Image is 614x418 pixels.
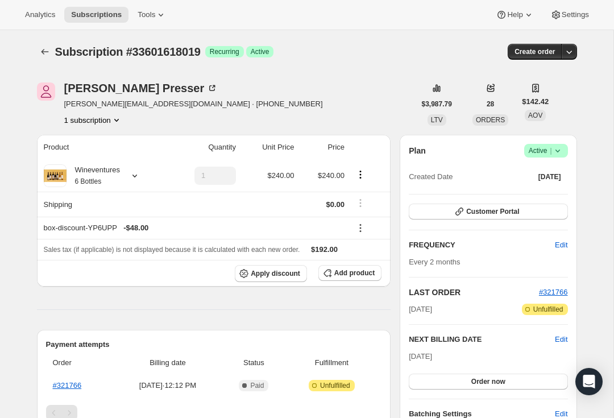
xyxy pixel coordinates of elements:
[138,10,155,19] span: Tools
[409,145,426,156] h2: Plan
[318,171,345,180] span: $240.00
[64,114,122,126] button: Product actions
[37,135,167,160] th: Product
[351,168,370,181] button: Product actions
[480,96,501,112] button: 28
[409,352,432,361] span: [DATE]
[25,10,55,19] span: Analytics
[532,169,568,185] button: [DATE]
[37,82,55,101] span: Trudy Presser
[64,98,323,110] span: [PERSON_NAME][EMAIL_ADDRESS][DOMAIN_NAME] · [PHONE_NUMBER]
[538,172,561,181] span: [DATE]
[522,96,549,107] span: $142.42
[116,380,219,391] span: [DATE] · 12:12 PM
[326,200,345,209] span: $0.00
[311,245,338,254] span: $192.00
[131,7,173,23] button: Tools
[548,236,574,254] button: Edit
[53,381,82,390] a: #321766
[44,222,345,234] div: box-discount-YP6UPP
[550,146,551,155] span: |
[46,350,113,375] th: Order
[409,204,567,220] button: Customer Portal
[415,96,459,112] button: $3,987.79
[422,100,452,109] span: $3,987.79
[409,374,567,390] button: Order now
[409,287,539,298] h2: LAST ORDER
[409,258,460,266] span: Every 2 months
[466,207,519,216] span: Customer Portal
[167,135,239,160] th: Quantity
[528,111,542,119] span: AOV
[55,45,201,58] span: Subscription #33601618019
[555,334,567,345] button: Edit
[251,269,300,278] span: Apply discount
[67,164,120,187] div: Wineventures
[226,357,281,369] span: Status
[529,145,563,156] span: Active
[46,339,382,350] h2: Payment attempts
[409,171,453,183] span: Created Date
[268,171,294,180] span: $240.00
[555,239,567,251] span: Edit
[298,135,349,160] th: Price
[409,334,555,345] h2: NEXT BILLING DATE
[487,100,494,109] span: 28
[334,268,375,278] span: Add product
[318,265,381,281] button: Add product
[515,47,555,56] span: Create order
[210,47,239,56] span: Recurring
[37,44,53,60] button: Subscriptions
[507,10,522,19] span: Help
[64,82,218,94] div: [PERSON_NAME] Presser
[539,288,568,296] a: #321766
[44,246,300,254] span: Sales tax (if applicable) is not displayed because it is calculated with each new order.
[431,116,443,124] span: LTV
[251,47,269,56] span: Active
[320,381,350,390] span: Unfulfilled
[539,287,568,298] button: #321766
[471,377,505,386] span: Order now
[544,7,596,23] button: Settings
[351,197,370,209] button: Shipping actions
[562,10,589,19] span: Settings
[476,116,505,124] span: ORDERS
[288,357,375,369] span: Fulfillment
[409,304,432,315] span: [DATE]
[75,177,102,185] small: 6 Bottles
[508,44,562,60] button: Create order
[37,192,167,217] th: Shipping
[409,239,555,251] h2: FREQUENCY
[71,10,122,19] span: Subscriptions
[18,7,62,23] button: Analytics
[250,381,264,390] span: Paid
[239,135,298,160] th: Unit Price
[575,368,603,395] div: Open Intercom Messenger
[533,305,563,314] span: Unfulfilled
[235,265,307,282] button: Apply discount
[489,7,541,23] button: Help
[64,7,128,23] button: Subscriptions
[116,357,219,369] span: Billing date
[123,222,148,234] span: - $48.00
